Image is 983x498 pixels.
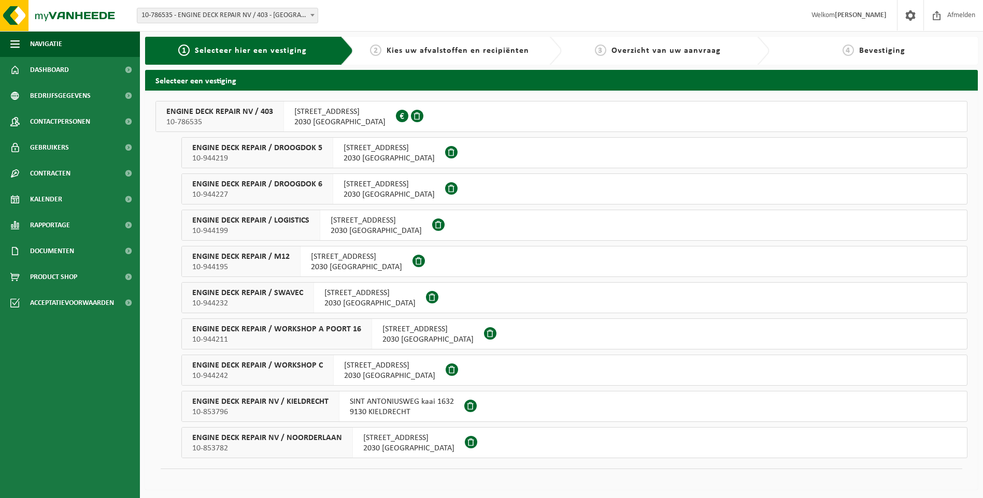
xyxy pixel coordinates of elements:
span: 10-944219 [192,153,322,164]
span: ENGINE DECK REPAIR NV / KIELDRECHT [192,397,329,407]
span: Navigatie [30,31,62,57]
button: ENGINE DECK REPAIR / M12 10-944195 [STREET_ADDRESS]2030 [GEOGRAPHIC_DATA] [181,246,967,277]
button: ENGINE DECK REPAIR / WORKSHOP A POORT 16 10-944211 [STREET_ADDRESS]2030 [GEOGRAPHIC_DATA] [181,318,967,349]
span: ENGINE DECK REPAIR / LOGISTICS [192,215,309,226]
span: ENGINE DECK REPAIR NV / NOORDERLAAN [192,433,342,443]
span: [STREET_ADDRESS] [344,179,435,189]
span: 3 [595,45,606,56]
span: 10-786535 [166,117,273,127]
span: Bedrijfsgegevens [30,83,91,109]
span: [STREET_ADDRESS] [324,288,416,298]
span: 2030 [GEOGRAPHIC_DATA] [331,226,422,236]
button: ENGINE DECK REPAIR / DROOGDOK 6 10-944227 [STREET_ADDRESS]2030 [GEOGRAPHIC_DATA] [181,173,967,204]
span: 10-944232 [192,298,303,309]
span: 4 [843,45,854,56]
span: Documenten [30,238,74,264]
span: 10-944195 [192,262,290,272]
span: Acceptatievoorwaarden [30,290,114,316]
span: 2030 [GEOGRAPHIC_DATA] [294,117,386,127]
span: Contactpersonen [30,109,90,135]
button: ENGINE DECK REPAIR / DROOGDOK 5 10-944219 [STREET_ADDRESS]2030 [GEOGRAPHIC_DATA] [181,137,967,168]
span: SINT ANTONIUSWEG kaai 1632 [350,397,454,407]
span: 10-944227 [192,189,322,200]
span: Contracten [30,160,70,186]
span: Gebruikers [30,135,69,160]
span: [STREET_ADDRESS] [344,360,435,371]
span: [STREET_ADDRESS] [311,252,402,262]
span: 2030 [GEOGRAPHIC_DATA] [311,262,402,272]
span: [STREET_ADDRESS] [382,324,474,334]
span: Product Shop [30,264,77,290]
span: Bevestiging [859,47,905,55]
span: ENGINE DECK REPAIR NV / 403 [166,107,273,117]
button: ENGINE DECK REPAIR NV / NOORDERLAAN 10-853782 [STREET_ADDRESS]2030 [GEOGRAPHIC_DATA] [181,427,967,458]
span: Kies uw afvalstoffen en recipiënten [387,47,529,55]
span: [STREET_ADDRESS] [331,215,422,226]
span: 10-786535 - ENGINE DECK REPAIR NV / 403 - ANTWERPEN [137,8,318,23]
span: ENGINE DECK REPAIR / SWAVEC [192,288,303,298]
span: [STREET_ADDRESS] [344,143,435,153]
span: 2030 [GEOGRAPHIC_DATA] [344,153,435,164]
span: Rapportage [30,212,70,238]
button: ENGINE DECK REPAIR NV / 403 10-786535 [STREET_ADDRESS]2030 [GEOGRAPHIC_DATA] [155,101,967,132]
span: 10-944211 [192,334,361,345]
button: ENGINE DECK REPAIR / WORKSHOP C 10-944242 [STREET_ADDRESS]2030 [GEOGRAPHIC_DATA] [181,355,967,386]
span: 10-853782 [192,443,342,453]
span: 9130 KIELDRECHT [350,407,454,417]
span: 2030 [GEOGRAPHIC_DATA] [363,443,454,453]
span: 10-944199 [192,226,309,236]
span: Overzicht van uw aanvraag [611,47,721,55]
span: 2030 [GEOGRAPHIC_DATA] [324,298,416,309]
span: 2 [370,45,381,56]
span: Dashboard [30,57,69,83]
span: ENGINE DECK REPAIR / DROOGDOK 5 [192,143,322,153]
button: ENGINE DECK REPAIR NV / KIELDRECHT 10-853796 SINT ANTONIUSWEG kaai 16329130 KIELDRECHT [181,391,967,422]
span: [STREET_ADDRESS] [294,107,386,117]
button: ENGINE DECK REPAIR / LOGISTICS 10-944199 [STREET_ADDRESS]2030 [GEOGRAPHIC_DATA] [181,210,967,241]
span: ENGINE DECK REPAIR / WORKSHOP C [192,360,323,371]
span: [STREET_ADDRESS] [363,433,454,443]
h2: Selecteer een vestiging [145,70,978,90]
span: ENGINE DECK REPAIR / WORKSHOP A POORT 16 [192,324,361,334]
span: 1 [178,45,190,56]
button: ENGINE DECK REPAIR / SWAVEC 10-944232 [STREET_ADDRESS]2030 [GEOGRAPHIC_DATA] [181,282,967,313]
strong: [PERSON_NAME] [835,11,887,19]
span: ENGINE DECK REPAIR / M12 [192,252,290,262]
span: 10-853796 [192,407,329,417]
span: Kalender [30,186,62,212]
span: 2030 [GEOGRAPHIC_DATA] [344,371,435,381]
span: Selecteer hier een vestiging [195,47,307,55]
span: 2030 [GEOGRAPHIC_DATA] [344,189,435,200]
span: 2030 [GEOGRAPHIC_DATA] [382,334,474,345]
span: ENGINE DECK REPAIR / DROOGDOK 6 [192,179,322,189]
span: 10-944242 [192,371,323,381]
